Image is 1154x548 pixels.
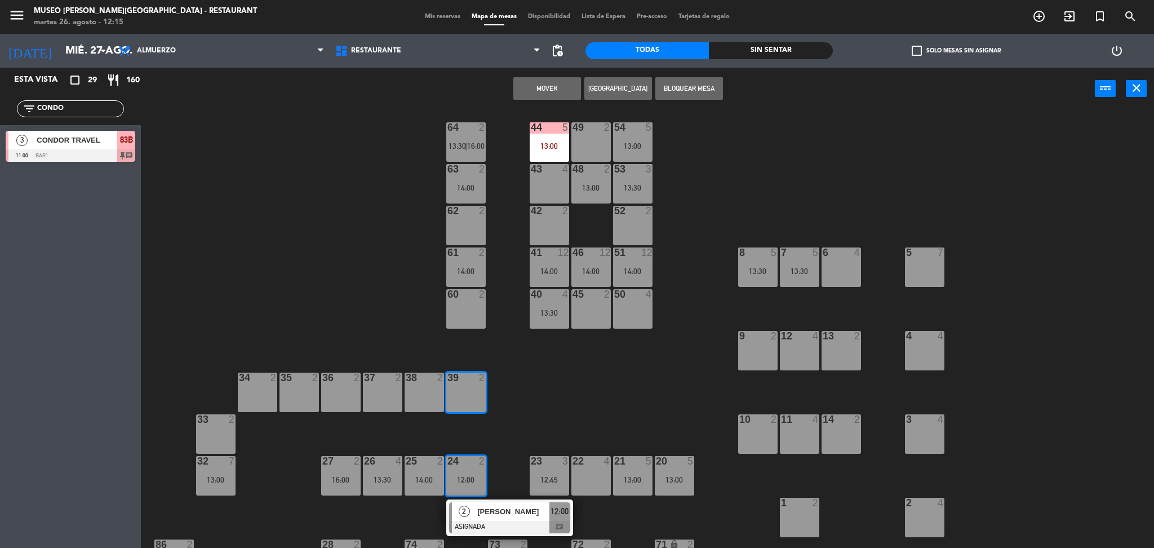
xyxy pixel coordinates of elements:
[447,206,448,216] div: 62
[34,6,257,17] div: Museo [PERSON_NAME][GEOGRAPHIC_DATA] - Restaurant
[813,498,819,508] div: 2
[447,164,448,174] div: 63
[938,331,944,341] div: 4
[467,142,485,151] span: 16:00
[23,102,36,116] i: filter_list
[479,122,486,132] div: 2
[88,74,97,87] span: 29
[655,476,694,484] div: 13:00
[938,498,944,508] div: 4
[938,248,944,258] div: 7
[739,248,740,258] div: 8
[813,331,819,341] div: 4
[36,103,123,115] input: Filtrar por nombre...
[673,14,735,20] span: Tarjetas de regalo
[322,373,323,383] div: 36
[584,77,652,100] button: [GEOGRAPHIC_DATA]
[604,164,611,174] div: 2
[459,506,470,517] span: 2
[363,476,402,484] div: 13:30
[572,289,573,299] div: 45
[396,373,402,383] div: 2
[813,248,819,258] div: 5
[912,46,922,56] span: check_box_outline_blank
[270,373,277,383] div: 2
[823,331,823,341] div: 13
[613,476,653,484] div: 13:00
[572,456,573,466] div: 22
[479,373,486,383] div: 2
[126,74,140,87] span: 160
[854,414,861,425] div: 2
[229,414,236,425] div: 2
[68,73,82,87] i: crop_square
[823,414,823,425] div: 14
[446,184,486,192] div: 14:00
[530,309,569,317] div: 13:30
[1063,10,1076,23] i: exit_to_app
[354,373,361,383] div: 2
[646,289,653,299] div: 4
[709,42,832,59] div: Sin sentar
[576,14,631,20] span: Lista de Espera
[447,289,448,299] div: 60
[396,456,402,466] div: 4
[572,164,573,174] div: 48
[530,267,569,275] div: 14:00
[614,122,615,132] div: 54
[1032,10,1046,23] i: add_circle_outline
[437,373,444,383] div: 2
[8,7,25,24] i: menu
[613,142,653,150] div: 13:00
[1099,81,1112,95] i: power_input
[854,248,861,258] div: 4
[8,7,25,28] button: menu
[604,122,611,132] div: 2
[37,134,117,146] span: CONDOR TRAVEL
[613,267,653,275] div: 14:00
[823,248,823,258] div: 6
[1124,10,1137,23] i: search
[6,73,81,87] div: Esta vista
[646,456,653,466] div: 5
[447,373,448,383] div: 39
[655,77,723,100] button: Bloquear Mesa
[641,248,653,258] div: 12
[322,456,323,466] div: 27
[530,476,569,484] div: 12:45
[477,506,549,518] span: [PERSON_NAME]
[854,331,861,341] div: 2
[197,456,198,466] div: 32
[466,14,522,20] span: Mapa de mesas
[551,505,569,518] span: 12:00
[312,373,319,383] div: 2
[447,248,448,258] div: 61
[16,135,28,146] span: 3
[646,164,653,174] div: 3
[479,248,486,258] div: 2
[571,184,611,192] div: 13:00
[447,456,448,466] div: 24
[106,73,120,87] i: restaurant
[938,414,944,425] div: 4
[646,206,653,216] div: 2
[479,206,486,216] div: 2
[479,456,486,466] div: 2
[1126,80,1147,97] button: close
[120,133,133,147] span: 83B
[600,248,611,258] div: 12
[351,47,401,55] span: Restaurante
[321,476,361,484] div: 16:00
[196,476,236,484] div: 13:00
[631,14,673,20] span: Pre-acceso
